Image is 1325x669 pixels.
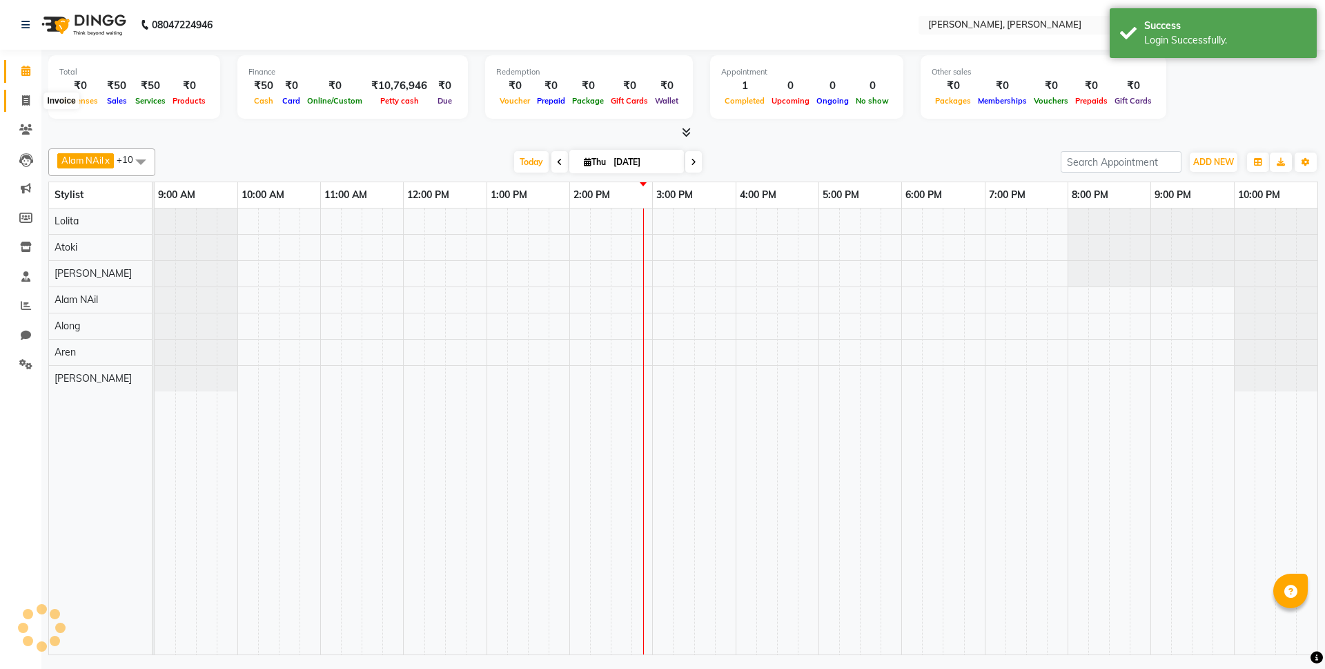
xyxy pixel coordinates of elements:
[651,78,682,94] div: ₹0
[1144,33,1306,48] div: Login Successfully.
[55,215,79,227] span: Lolita
[932,66,1155,78] div: Other sales
[768,96,813,106] span: Upcoming
[433,78,457,94] div: ₹0
[434,96,455,106] span: Due
[35,6,130,44] img: logo
[59,78,101,94] div: ₹0
[1144,19,1306,33] div: Success
[852,96,892,106] span: No show
[104,96,130,106] span: Sales
[1061,151,1181,173] input: Search Appointment
[1193,157,1234,167] span: ADD NEW
[321,185,371,205] a: 11:00 AM
[932,78,974,94] div: ₹0
[607,78,651,94] div: ₹0
[496,96,533,106] span: Voucher
[61,155,104,166] span: Alam NAil
[569,78,607,94] div: ₹0
[43,93,79,109] div: Invoice
[101,78,132,94] div: ₹50
[819,185,863,205] a: 5:00 PM
[721,66,892,78] div: Appointment
[570,185,614,205] a: 2:00 PM
[533,96,569,106] span: Prepaid
[852,78,892,94] div: 0
[169,78,209,94] div: ₹0
[55,241,77,253] span: Atoki
[569,96,607,106] span: Package
[304,96,366,106] span: Online/Custom
[487,185,531,205] a: 1:00 PM
[932,96,974,106] span: Packages
[985,185,1029,205] a: 7:00 PM
[496,78,533,94] div: ₹0
[902,185,945,205] a: 6:00 PM
[533,78,569,94] div: ₹0
[132,78,169,94] div: ₹50
[238,185,288,205] a: 10:00 AM
[974,96,1030,106] span: Memberships
[721,96,768,106] span: Completed
[580,157,609,167] span: Thu
[1072,96,1111,106] span: Prepaids
[768,78,813,94] div: 0
[813,78,852,94] div: 0
[721,78,768,94] div: 1
[55,188,84,201] span: Stylist
[366,78,433,94] div: ₹10,76,946
[1190,153,1237,172] button: ADD NEW
[55,267,132,280] span: [PERSON_NAME]
[1235,185,1284,205] a: 10:00 PM
[1111,78,1155,94] div: ₹0
[1030,96,1072,106] span: Vouchers
[55,372,132,385] span: [PERSON_NAME]
[104,155,110,166] a: x
[1111,96,1155,106] span: Gift Cards
[55,346,76,358] span: Aren
[169,96,209,106] span: Products
[248,66,457,78] div: Finance
[377,96,422,106] span: Petty cash
[152,6,213,44] b: 08047224946
[404,185,453,205] a: 12:00 PM
[736,185,780,205] a: 4:00 PM
[813,96,852,106] span: Ongoing
[1072,78,1111,94] div: ₹0
[1068,185,1112,205] a: 8:00 PM
[496,66,682,78] div: Redemption
[653,185,696,205] a: 3:00 PM
[279,78,304,94] div: ₹0
[55,293,98,306] span: Alam NAil
[251,96,277,106] span: Cash
[1151,185,1195,205] a: 9:00 PM
[279,96,304,106] span: Card
[607,96,651,106] span: Gift Cards
[651,96,682,106] span: Wallet
[1030,78,1072,94] div: ₹0
[304,78,366,94] div: ₹0
[514,151,549,173] span: Today
[974,78,1030,94] div: ₹0
[117,154,144,165] span: +10
[609,152,678,173] input: 2025-09-04
[55,320,80,332] span: Along
[155,185,199,205] a: 9:00 AM
[248,78,279,94] div: ₹50
[59,66,209,78] div: Total
[132,96,169,106] span: Services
